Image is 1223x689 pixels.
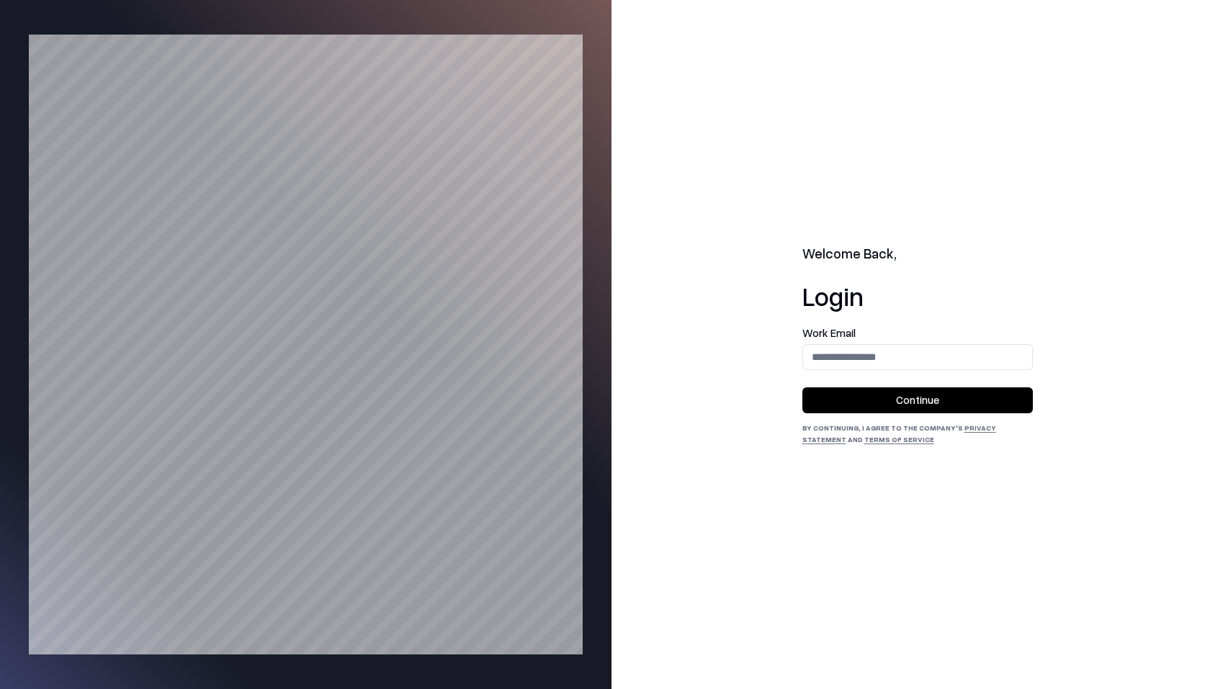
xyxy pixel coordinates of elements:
[802,387,1033,413] button: Continue
[802,423,996,443] a: Privacy Statement
[802,244,1033,264] h2: Welcome Back,
[864,435,934,443] a: Terms of Service
[802,328,1033,338] label: Work Email
[802,422,1033,445] div: By continuing, I agree to the Company's and
[802,282,1033,310] h1: Login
